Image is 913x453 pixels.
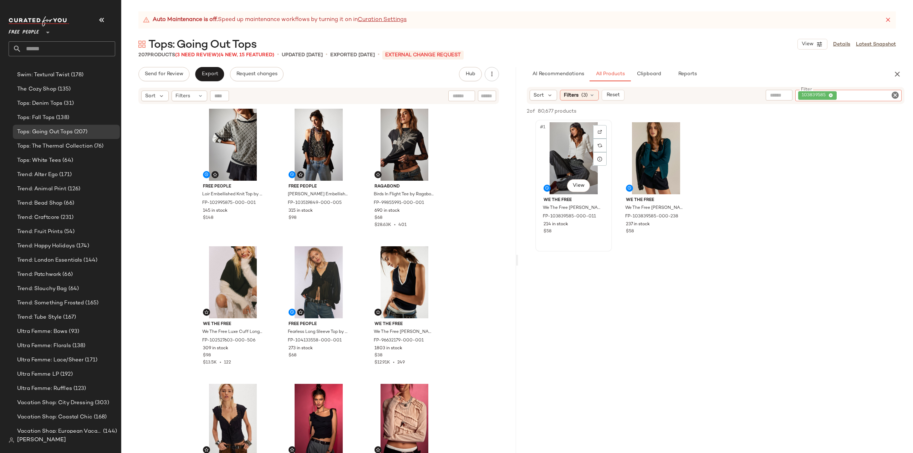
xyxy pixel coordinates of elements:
span: (138) [71,342,86,350]
span: (171) [58,171,72,179]
span: [PERSON_NAME] Embellished Vest Jacket by Free People in Grey, Size: XL [288,191,348,198]
span: The Cozy Shop [17,85,56,93]
img: 104133558_001_a [283,246,355,318]
span: View [801,41,813,47]
span: (144) [102,427,117,436]
span: (76) [93,142,104,150]
span: FP-104133558-000-001 [288,338,342,344]
img: 96632179_001_c [369,246,440,318]
span: $68 [374,215,382,221]
span: (167) [62,313,76,321]
span: 214 in stock [544,221,568,228]
span: AI Recommendations [532,71,584,77]
span: We The Free [626,197,686,204]
img: svg%3e [290,448,294,452]
button: View [797,39,827,50]
span: Vacation Shop: European Vacation [17,427,102,436]
button: Send for Review [138,67,189,81]
span: Reset [606,92,619,98]
span: (171) [83,356,97,364]
img: 103519849_005_a [283,109,355,181]
span: • [217,360,224,365]
button: Export [195,67,224,81]
span: Trend: Bead Shop [17,199,62,207]
span: $12.91K [374,360,390,365]
span: Reports [678,71,697,77]
span: (126) [66,185,81,193]
span: We The Free [544,197,604,204]
img: 102995875_001_e [197,109,269,181]
span: 1803 in stock [374,345,402,352]
span: $98 [203,352,211,359]
span: Sort [145,92,155,100]
span: FP-103839585-000-238 [625,213,678,220]
p: External Change Request [382,51,464,60]
button: Reset [602,90,624,101]
span: Clipboard [636,71,661,77]
span: FP-102527603-000-506 [202,338,255,344]
span: 315 in stock [289,208,313,214]
span: Trend: Something Frosted [17,299,84,307]
span: (93) [67,328,79,336]
span: Loir Embellished Knit Top by Free People in Black, Size: L [202,191,262,198]
span: FP-103839585-000-011 [543,213,596,220]
span: We The Free Luxe Cuff Long Sleeve Top at Free People, Size: XS [202,329,262,335]
span: We The Free [PERSON_NAME] Tank Top at Free People in Black, Size: S [374,329,434,335]
span: 2 of [527,108,535,115]
span: 237 in stock [626,221,650,228]
span: 122 [224,360,231,365]
span: $148 [203,215,213,221]
span: Tops: Going Out Tops [17,128,73,136]
span: Ultra Femme: Bows [17,328,67,336]
span: 401 [398,223,407,227]
img: svg%3e [299,310,303,314]
span: Ragabond [374,184,435,190]
img: svg%3e [9,437,14,443]
span: Birds In Flight Tee by Ragabond at Free People in Black, Size: M [374,191,434,198]
span: We The Free [374,321,435,328]
a: Curation Settings [358,16,407,24]
img: svg%3e [299,173,303,177]
span: Tops: White Tees [17,156,61,165]
a: Details [833,41,850,48]
img: svg%3e [598,143,602,148]
span: $98 [289,215,296,221]
img: svg%3e [376,310,380,314]
span: Ultra Femme: Lace/Sheer [17,356,83,364]
span: Free People [289,184,349,190]
span: (64) [67,285,79,293]
span: $58 [544,228,551,235]
div: Products [138,51,274,59]
button: View [567,179,590,192]
p: updated [DATE] [282,51,323,59]
i: Clear Filter [891,91,899,99]
span: Export [201,71,218,77]
span: FP-96632179-000-001 [374,338,424,344]
span: Trend: Craftcore [17,213,59,222]
span: Ultra Femme: Florals [17,342,71,350]
span: • [326,51,327,59]
span: $13.5K [203,360,217,365]
img: svg%3e [213,173,217,177]
span: Sort [534,92,544,99]
img: 103839585_011_e [538,122,609,194]
span: Trend: London Essentials [17,256,82,264]
img: svg%3e [204,310,209,314]
span: Hub [465,71,475,77]
strong: Auto Maintenance is off. [153,16,218,24]
span: Send for Review [144,71,183,77]
span: $68 [289,352,296,359]
span: (3) [581,92,588,99]
span: Trend: Happy Holidays [17,242,75,250]
span: (207) [73,128,88,136]
span: (178) [70,71,84,79]
p: Exported [DATE] [330,51,375,59]
span: Tops: Going Out Tops [148,38,256,52]
span: 309 in stock [203,345,228,352]
span: Free People [203,184,263,190]
span: 103839585 [802,92,828,99]
span: FP-99855991-000-001 [374,200,424,206]
span: Ultra Femme LP [17,370,59,379]
img: svg%3e [204,448,209,452]
span: All Products [596,71,625,77]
